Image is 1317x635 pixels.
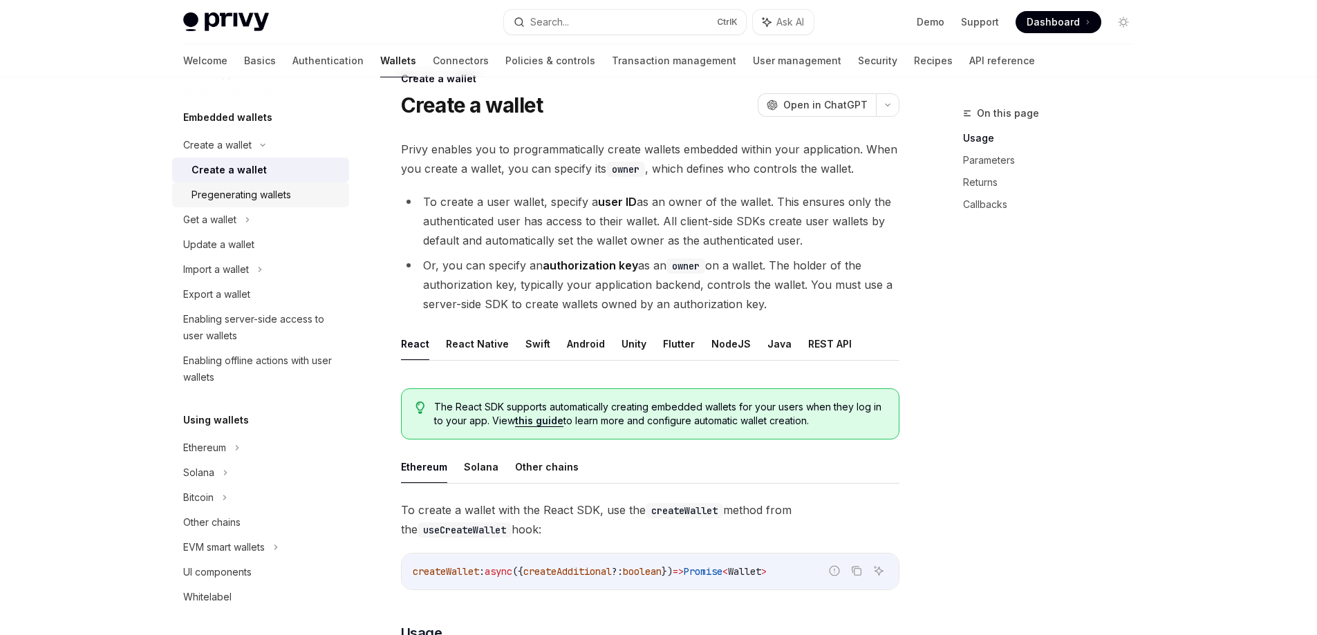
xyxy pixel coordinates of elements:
[808,328,852,360] button: REST API
[183,564,252,580] div: UI components
[530,14,569,30] div: Search...
[401,451,447,483] button: Ethereum
[963,149,1146,171] a: Parameters
[401,328,429,360] button: React
[783,98,868,112] span: Open in ChatGPT
[525,328,550,360] button: Swift
[183,109,272,126] h5: Embedded wallets
[504,10,746,35] button: Search...CtrlK
[183,539,265,556] div: EVM smart wallets
[914,44,953,77] a: Recipes
[767,328,792,360] button: Java
[612,565,623,578] span: ?:
[776,15,804,29] span: Ask AI
[464,451,498,483] button: Solana
[512,565,523,578] span: ({
[415,401,425,414] svg: Tip
[401,140,899,178] span: Privy enables you to programmatically create wallets embedded within your application. When you c...
[917,15,944,29] a: Demo
[183,514,241,531] div: Other chains
[172,348,349,390] a: Enabling offline actions with user wallets
[183,236,254,253] div: Update a wallet
[183,211,236,228] div: Get a wallet
[666,258,705,274] code: owner
[673,565,684,578] span: =>
[479,565,485,578] span: :
[963,127,1146,149] a: Usage
[515,451,579,483] button: Other chains
[753,44,841,77] a: User management
[380,44,416,77] a: Wallets
[183,439,226,456] div: Ethereum
[183,286,250,303] div: Export a wallet
[183,589,232,605] div: Whitelabel
[761,565,767,578] span: >
[662,565,673,578] span: })
[646,503,723,518] code: createWallet
[401,93,543,117] h1: Create a wallet
[963,171,1146,193] a: Returns
[612,44,736,77] a: Transaction management
[622,328,646,360] button: Unity
[172,158,349,182] a: Create a wallet
[183,261,249,278] div: Import a wallet
[598,195,637,209] strong: user ID
[485,565,512,578] span: async
[606,162,645,177] code: owner
[1027,15,1080,29] span: Dashboard
[172,560,349,585] a: UI components
[172,307,349,348] a: Enabling server-side access to user wallets
[172,585,349,609] a: Whitelabel
[567,328,605,360] button: Android
[684,565,722,578] span: Promise
[418,522,512,538] code: useCreateWallet
[401,500,899,539] span: To create a wallet with the React SDK, use the method from the hook:
[523,565,612,578] span: createAdditional
[1016,11,1101,33] a: Dashboard
[758,93,876,117] button: Open in ChatGPT
[848,562,866,580] button: Copy the contents from the code block
[183,352,341,386] div: Enabling offline actions with user wallets
[244,44,276,77] a: Basics
[963,193,1146,216] a: Callbacks
[623,565,662,578] span: boolean
[183,137,252,153] div: Create a wallet
[858,44,897,77] a: Security
[183,44,227,77] a: Welcome
[505,44,595,77] a: Policies & controls
[870,562,888,580] button: Ask AI
[515,415,563,427] a: this guide
[977,105,1039,122] span: On this page
[292,44,364,77] a: Authentication
[433,44,489,77] a: Connectors
[183,489,214,506] div: Bitcoin
[961,15,999,29] a: Support
[711,328,751,360] button: NodeJS
[825,562,843,580] button: Report incorrect code
[192,187,291,203] div: Pregenerating wallets
[172,510,349,535] a: Other chains
[717,17,738,28] span: Ctrl K
[172,232,349,257] a: Update a wallet
[969,44,1035,77] a: API reference
[728,565,761,578] span: Wallet
[1112,11,1134,33] button: Toggle dark mode
[192,162,267,178] div: Create a wallet
[446,328,509,360] button: React Native
[722,565,728,578] span: <
[401,256,899,314] li: Or, you can specify an as an on a wallet. The holder of the authorization key, typically your app...
[401,192,899,250] li: To create a user wallet, specify a as an owner of the wallet. This ensures only the authenticated...
[183,464,214,481] div: Solana
[183,311,341,344] div: Enabling server-side access to user wallets
[172,182,349,207] a: Pregenerating wallets
[172,282,349,307] a: Export a wallet
[663,328,695,360] button: Flutter
[183,412,249,428] h5: Using wallets
[753,10,814,35] button: Ask AI
[543,258,638,272] strong: authorization key
[401,72,899,86] div: Create a wallet
[434,400,884,428] span: The React SDK supports automatically creating embedded wallets for your users when they log in to...
[413,565,479,578] span: createWallet
[183,12,269,32] img: light logo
